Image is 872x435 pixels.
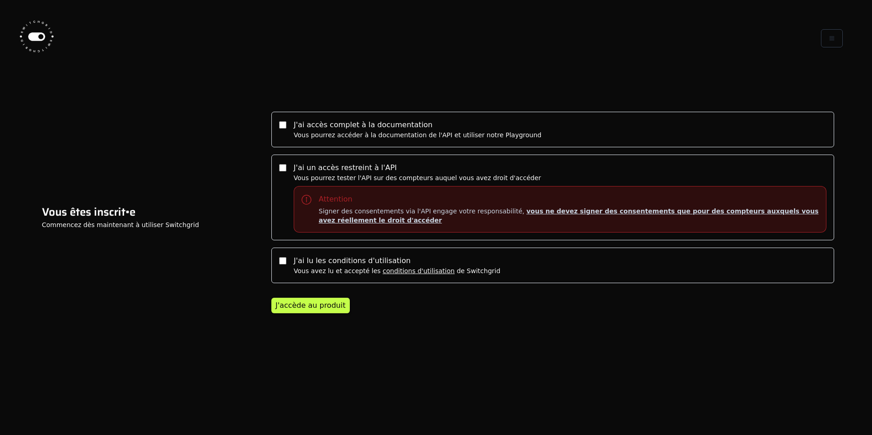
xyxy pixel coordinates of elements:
[294,130,541,140] div: Vous pourrez accéder à la documentation de l'API et utiliser notre Playground
[15,15,58,58] img: Switchgrid Logo
[42,205,199,219] h2: Vous êtes inscrit•e
[319,207,819,225] span: Signer des consentements via l'API engage votre responsabilité,
[294,266,500,275] div: Vous avez lu et accepté les de Switchgrid
[294,173,826,233] div: Vous pourrez tester l'API sur des compteurs auquel vous avez droit d'accéder
[275,300,346,311] div: J'accède au produit
[319,207,819,224] span: vous ne devez signer des consentements que pour des compteurs auxquels vous avez réellement le dr...
[271,298,350,313] button: J'accède au produit
[319,194,353,205] div: Attention
[294,163,397,172] label: J'ai un accès restreint à l'API
[279,257,286,264] input: J'ai lu les conditions d'utilisationVous avez lu et accepté les conditions d'utilisation de Switc...
[294,120,433,129] label: J'ai accès complet à la documentation
[279,164,286,171] input: J'ai un accès restreint à l'APIVous pourrez tester l'API sur des compteurs auquel vous avez droit...
[294,256,410,265] label: J'ai lu les conditions d'utilisation
[42,221,199,228] span: Commencez dès maintenant à utiliser Switchgrid
[279,121,286,129] input: J'ai accès complet à la documentationVous pourrez accéder à la documentation de l'API et utiliser...
[383,267,455,274] a: conditions d'utilisation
